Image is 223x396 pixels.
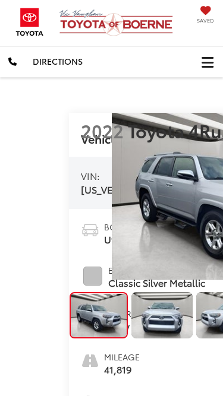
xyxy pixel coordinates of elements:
[197,10,214,24] a: My Saved Vehicles
[131,292,192,338] a: Expand Photo 1
[9,4,51,40] img: Toyota
[131,292,193,338] img: 2022 Toyota 4Runner SR5 Premium
[59,9,180,37] img: Vic Vaughan Toyota of Boerne
[197,17,214,24] span: Saved
[81,351,98,368] i: mileage icon
[81,118,124,143] span: 2022
[70,294,127,337] img: 2022 Toyota 4Runner SR5 Premium
[104,363,140,376] span: 41,819
[24,46,91,77] a: Directions
[104,351,140,363] span: Mileage
[192,47,223,77] button: Click to show site navigation
[70,292,128,338] a: Expand Photo 0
